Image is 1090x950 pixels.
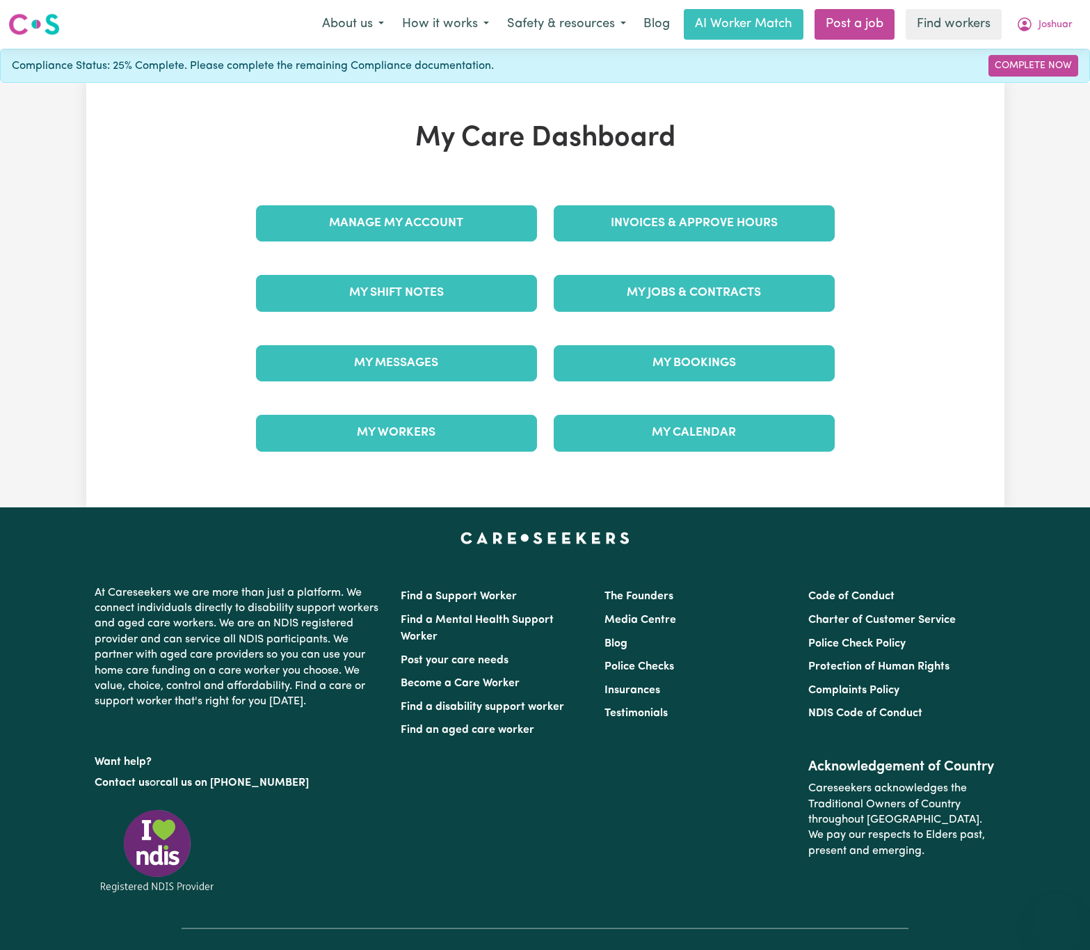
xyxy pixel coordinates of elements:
[554,275,835,311] a: My Jobs & Contracts
[160,777,309,789] a: call us on [PHONE_NUMBER]
[684,9,803,40] a: AI Worker Match
[95,770,384,796] p: or
[808,708,922,719] a: NDIS Code of Conduct
[460,532,630,544] a: Careseekers home page
[808,661,949,672] a: Protection of Human Rights
[1007,10,1082,39] button: My Account
[8,12,60,37] img: Careseekers logo
[95,749,384,770] p: Want help?
[604,661,674,672] a: Police Checks
[808,759,995,775] h2: Acknowledgement of Country
[815,9,895,40] a: Post a job
[808,591,895,602] a: Code of Conduct
[988,55,1078,77] a: Complete Now
[604,708,668,719] a: Testimonials
[554,415,835,451] a: My Calendar
[95,580,384,715] p: At Careseekers we are more than just a platform. We connect individuals directly to disability su...
[95,777,150,789] a: Contact us
[8,8,60,40] a: Careseekers logo
[808,685,899,696] a: Complaints Policy
[12,58,494,74] span: Compliance Status: 25% Complete. Please complete the remaining Compliance documentation.
[95,807,220,894] img: Registered NDIS provider
[1039,17,1073,33] span: Joshuar
[498,10,635,39] button: Safety & resources
[256,415,537,451] a: My Workers
[604,638,627,649] a: Blog
[1034,894,1079,939] iframe: Button to launch messaging window
[808,615,956,626] a: Charter of Customer Service
[635,9,678,40] a: Blog
[554,205,835,242] a: Invoices & Approve Hours
[604,591,673,602] a: The Founders
[393,10,498,39] button: How it works
[554,345,835,381] a: My Bookings
[256,345,537,381] a: My Messages
[401,678,520,689] a: Become a Care Worker
[256,205,537,242] a: Manage My Account
[401,725,534,736] a: Find an aged care worker
[401,655,508,666] a: Post your care needs
[906,9,1002,40] a: Find workers
[401,702,564,713] a: Find a disability support worker
[256,275,537,311] a: My Shift Notes
[248,122,843,155] h1: My Care Dashboard
[401,591,517,602] a: Find a Support Worker
[401,615,554,642] a: Find a Mental Health Support Worker
[313,10,393,39] button: About us
[604,615,676,626] a: Media Centre
[604,685,660,696] a: Insurances
[808,638,906,649] a: Police Check Policy
[808,775,995,864] p: Careseekers acknowledges the Traditional Owners of Country throughout [GEOGRAPHIC_DATA]. We pay o...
